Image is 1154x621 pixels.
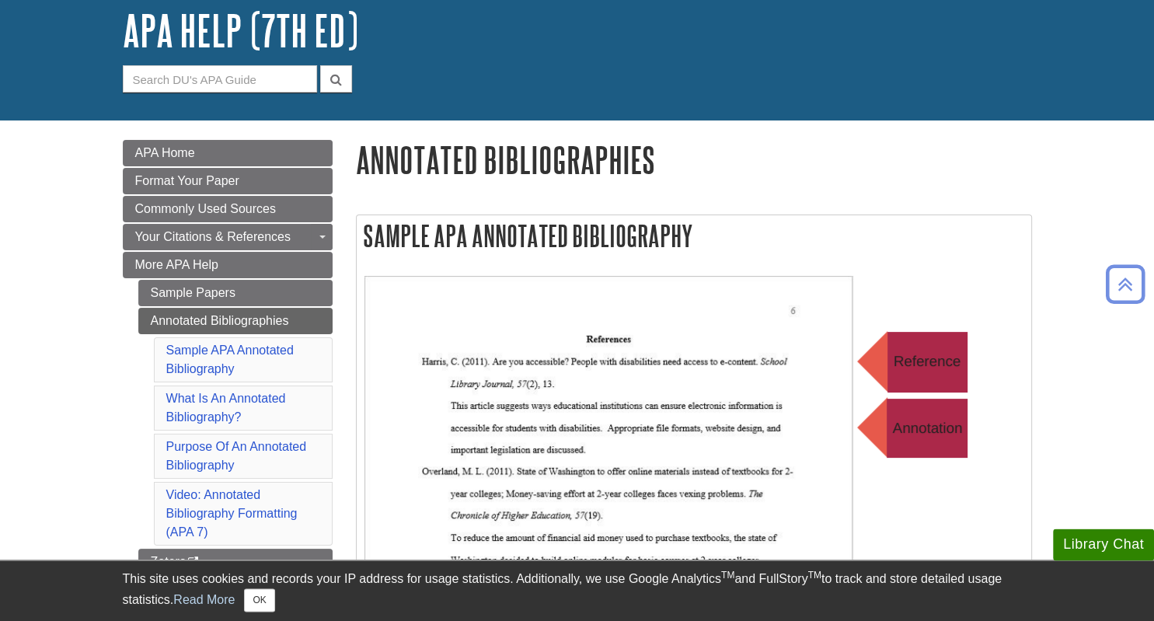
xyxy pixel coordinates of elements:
button: Library Chat [1053,529,1154,560]
a: Annotated Bibliographies [138,308,333,334]
input: Search DU's APA Guide [123,65,317,92]
a: Commonly Used Sources [123,196,333,222]
a: Purpose Of An Annotated Bibliography [166,440,307,472]
span: Commonly Used Sources [135,202,276,215]
div: This site uses cookies and records your IP address for usage statistics. Additionally, we use Goo... [123,570,1032,612]
h1: Annotated Bibliographies [356,140,1032,180]
a: Sample APA Annotated Bibliography [166,344,294,375]
span: Format Your Paper [135,174,239,187]
sup: TM [721,570,734,581]
span: More APA Help [135,258,218,271]
a: Zotero [138,549,333,575]
a: APA Home [123,140,333,166]
a: Sample Papers [138,280,333,306]
i: This link opens in a new window [187,557,200,567]
a: Your Citations & References [123,224,333,250]
a: APA Help (7th Ed) [123,6,358,54]
a: What Is An Annotated Bibliography? [166,392,286,424]
h2: Sample APA Annotated Bibliography [357,215,1031,256]
button: Close [244,588,274,612]
a: Back to Top [1100,274,1150,295]
span: APA Home [135,146,195,159]
sup: TM [808,570,821,581]
a: Format Your Paper [123,168,333,194]
a: Read More [173,592,235,605]
span: Your Citations & References [135,230,291,243]
a: Video: Annotated Bibliography Formatting (APA 7) [166,488,298,539]
a: More APA Help [123,252,333,278]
